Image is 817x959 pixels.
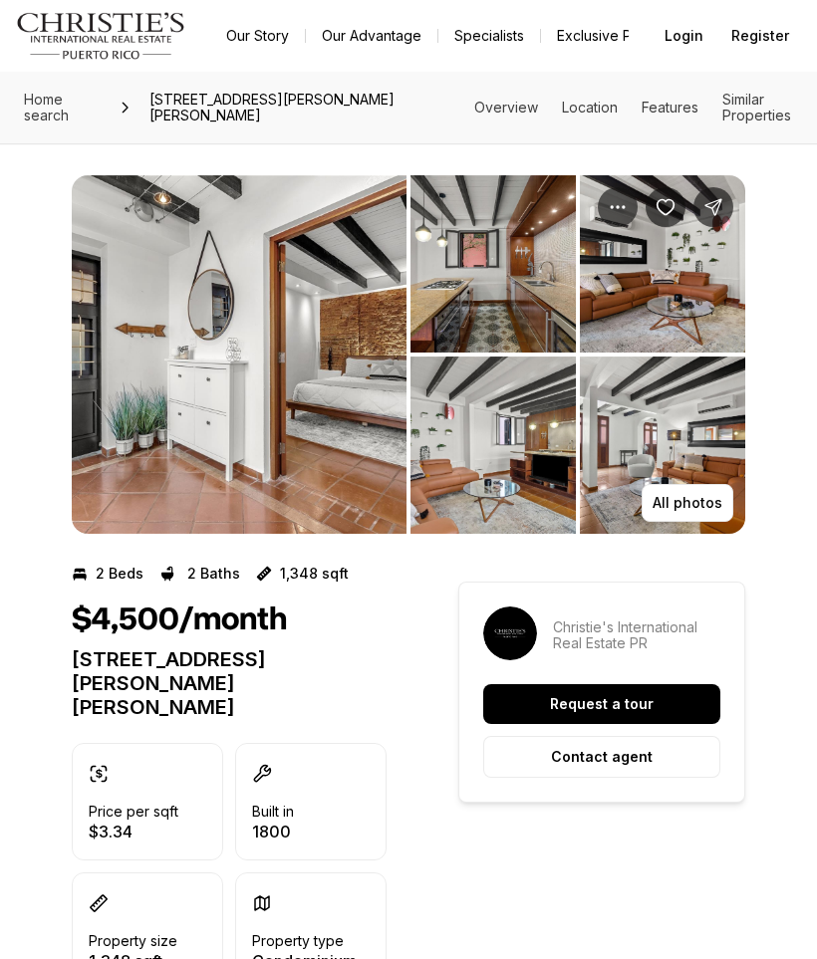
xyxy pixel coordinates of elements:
[722,91,791,123] a: Skip to: Similar Properties
[483,684,720,724] button: Request a tour
[541,22,707,50] a: Exclusive Properties
[551,749,653,765] p: Contact agent
[719,16,801,56] button: Register
[24,91,69,123] span: Home search
[72,647,387,719] p: [STREET_ADDRESS][PERSON_NAME][PERSON_NAME]
[89,804,178,820] p: Price per sqft
[474,92,801,123] nav: Page section menu
[580,357,745,534] button: View image gallery
[252,933,344,949] p: Property type
[410,175,576,353] button: View image gallery
[252,824,294,839] p: 1800
[483,736,720,778] button: Contact agent
[653,495,722,511] p: All photos
[598,187,638,227] button: Property options
[665,28,703,44] span: Login
[646,187,685,227] button: Save Property: 53 SAN JUSTO #A4
[72,175,745,534] div: Listing Photos
[96,566,143,582] p: 2 Beds
[280,566,349,582] p: 1,348 sqft
[474,99,538,116] a: Skip to: Overview
[89,824,178,839] p: $3.34
[16,84,110,131] a: Home search
[72,601,287,639] h1: $4,500/month
[72,175,407,534] li: 1 of 7
[410,175,745,534] li: 2 of 7
[642,99,698,116] a: Skip to: Features
[693,187,733,227] button: Share Property: 53 SAN JUSTO #A4
[642,484,733,522] button: All photos
[16,12,186,60] img: logo
[553,619,720,651] p: Christie's International Real Estate PR
[252,804,294,820] p: Built in
[580,175,745,353] button: View image gallery
[141,84,474,131] span: [STREET_ADDRESS][PERSON_NAME][PERSON_NAME]
[438,22,540,50] a: Specialists
[72,175,407,534] button: View image gallery
[89,933,177,949] p: Property size
[731,28,789,44] span: Register
[306,22,437,50] a: Our Advantage
[550,696,654,712] p: Request a tour
[653,16,715,56] button: Login
[410,357,576,534] button: View image gallery
[210,22,305,50] a: Our Story
[562,99,618,116] a: Skip to: Location
[187,566,240,582] p: 2 Baths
